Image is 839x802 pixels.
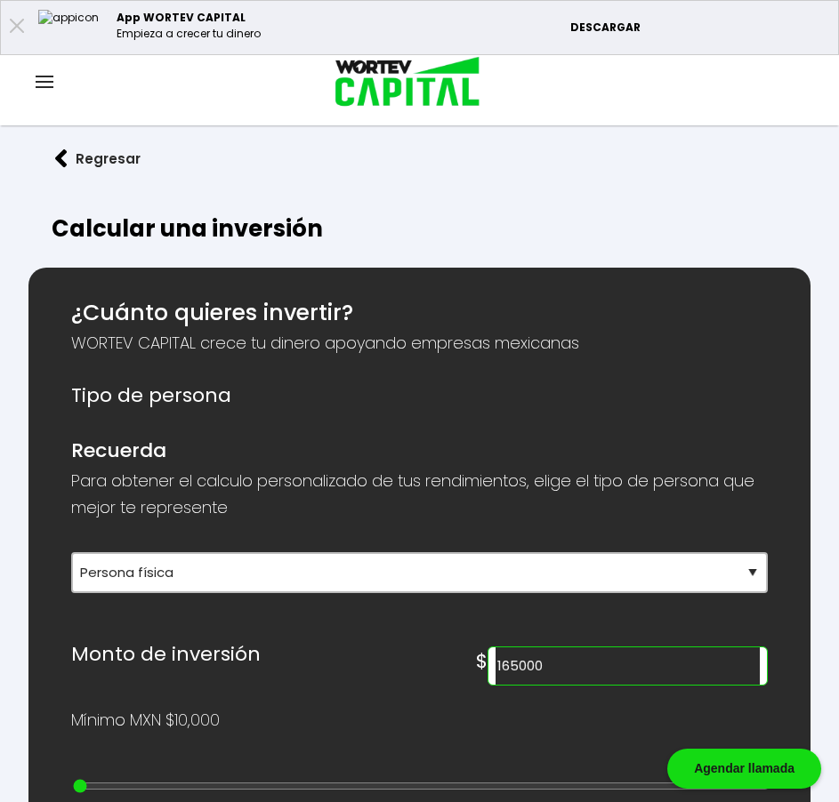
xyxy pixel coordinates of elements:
[570,20,829,36] p: DESCARGAR
[117,10,261,26] p: App WORTEV CAPITAL
[476,645,488,678] h6: $
[28,135,167,182] button: Regresar
[71,468,768,521] p: Para obtener el calculo personalizado de tus rendimientos, elige el tipo de persona que mejor te ...
[28,135,811,182] a: flecha izquierdaRegresar
[36,76,53,88] img: hamburguer-menu2
[52,211,811,246] h2: Calcular una inversión
[71,379,768,413] h6: Tipo de persona
[667,749,821,789] div: Agendar llamada
[71,434,768,468] h6: Recuerda
[317,54,487,112] img: logo_wortev_capital
[71,638,261,686] h6: Monto de inversión
[55,149,68,168] img: flecha izquierda
[71,707,220,734] p: Mínimo MXN $10,000
[117,26,261,42] p: Empieza a crecer tu dinero
[71,296,768,330] h5: ¿Cuánto quieres invertir?
[71,330,768,357] p: WORTEV CAPITAL crece tu dinero apoyando empresas mexicanas
[38,10,99,45] img: appicon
